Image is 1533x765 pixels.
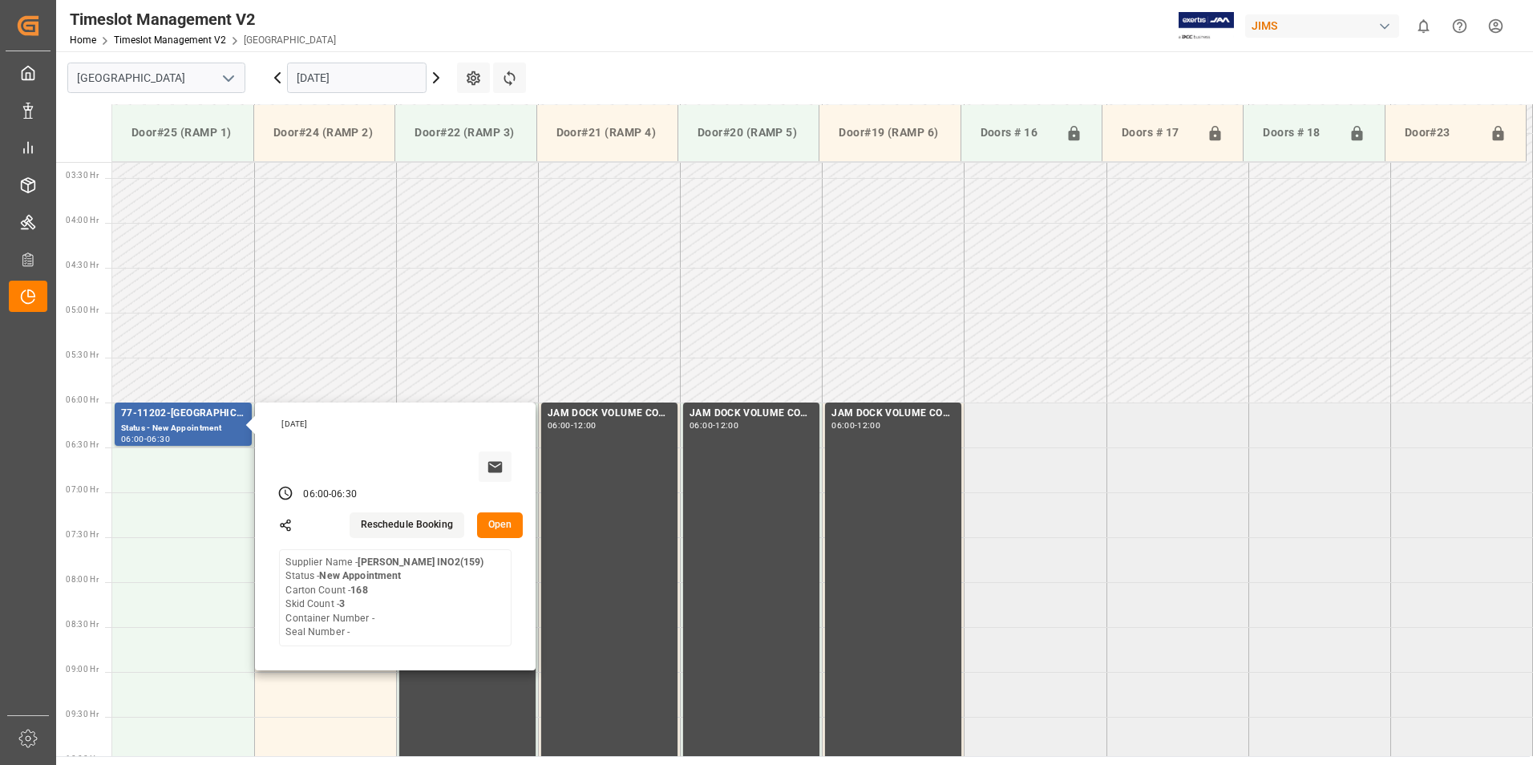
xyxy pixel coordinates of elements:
[715,422,738,429] div: 12:00
[144,435,147,443] div: -
[66,530,99,539] span: 07:30 Hr
[548,422,571,429] div: 06:00
[66,171,99,180] span: 03:30 Hr
[350,512,464,538] button: Reschedule Booking
[276,419,518,430] div: [DATE]
[66,350,99,359] span: 05:30 Hr
[114,34,226,46] a: Timeslot Management V2
[1442,8,1478,44] button: Help Center
[1115,118,1200,148] div: Doors # 17
[1245,14,1399,38] div: JIMS
[832,118,947,148] div: Door#19 (RAMP 6)
[1406,8,1442,44] button: show 0 new notifications
[690,422,713,429] div: 06:00
[331,488,357,502] div: 06:30
[329,488,331,502] div: -
[287,63,427,93] input: DD.MM.YYYY
[66,665,99,674] span: 09:00 Hr
[974,118,1059,148] div: Doors # 16
[855,422,857,429] div: -
[350,585,367,596] b: 168
[66,261,99,269] span: 04:30 Hr
[691,118,806,148] div: Door#20 (RAMP 5)
[831,406,955,422] div: JAM DOCK VOLUME CONTROL
[66,620,99,629] span: 08:30 Hr
[285,556,483,640] div: Supplier Name - Status - Carton Count - Skid Count - Container Number - Seal Number -
[216,66,240,91] button: open menu
[66,485,99,494] span: 07:00 Hr
[267,118,382,148] div: Door#24 (RAMP 2)
[857,422,880,429] div: 12:00
[67,63,245,93] input: Type to search/select
[477,512,524,538] button: Open
[66,575,99,584] span: 08:00 Hr
[571,422,573,429] div: -
[303,488,329,502] div: 06:00
[1256,118,1341,148] div: Doors # 18
[1245,10,1406,41] button: JIMS
[70,34,96,46] a: Home
[339,598,345,609] b: 3
[548,406,671,422] div: JAM DOCK VOLUME CONTROL
[550,118,665,148] div: Door#21 (RAMP 4)
[573,422,597,429] div: 12:00
[713,422,715,429] div: -
[147,435,170,443] div: 06:30
[690,406,813,422] div: JAM DOCK VOLUME CONTROL
[70,7,336,31] div: Timeslot Management V2
[66,216,99,225] span: 04:00 Hr
[408,118,523,148] div: Door#22 (RAMP 3)
[121,435,144,443] div: 06:00
[1398,118,1483,148] div: Door#23
[358,557,483,568] b: [PERSON_NAME] INO2(159)
[1179,12,1234,40] img: Exertis%20JAM%20-%20Email%20Logo.jpg_1722504956.jpg
[66,306,99,314] span: 05:00 Hr
[66,755,99,763] span: 10:00 Hr
[831,422,855,429] div: 06:00
[125,118,241,148] div: Door#25 (RAMP 1)
[121,406,245,422] div: 77-11202-[GEOGRAPHIC_DATA]
[66,440,99,449] span: 06:30 Hr
[121,422,245,435] div: Status - New Appointment
[66,710,99,718] span: 09:30 Hr
[319,570,401,581] b: New Appointment
[66,395,99,404] span: 06:00 Hr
